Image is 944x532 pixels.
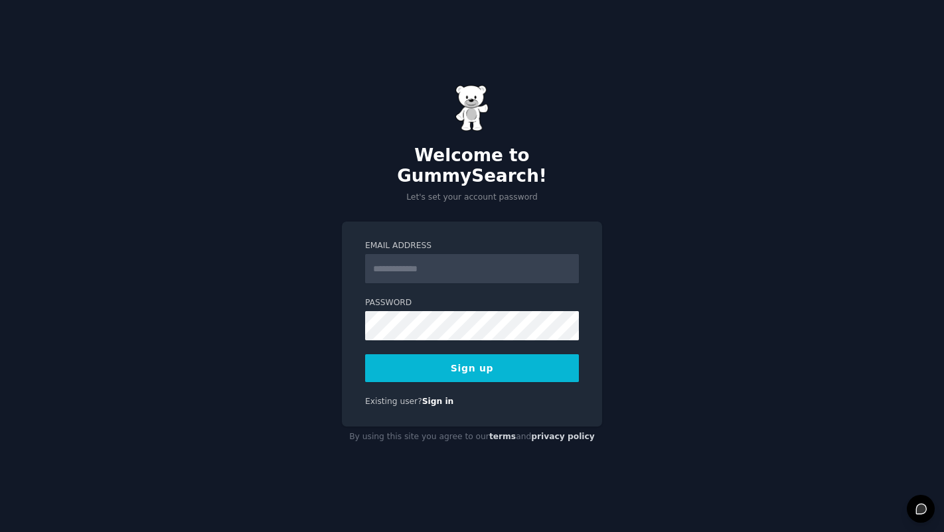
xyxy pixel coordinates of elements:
[342,427,602,448] div: By using this site you agree to our and
[342,192,602,204] p: Let's set your account password
[422,397,454,406] a: Sign in
[365,397,422,406] span: Existing user?
[342,145,602,187] h2: Welcome to GummySearch!
[365,354,579,382] button: Sign up
[531,432,595,441] a: privacy policy
[455,85,489,131] img: Gummy Bear
[365,240,579,252] label: Email Address
[489,432,516,441] a: terms
[365,297,579,309] label: Password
